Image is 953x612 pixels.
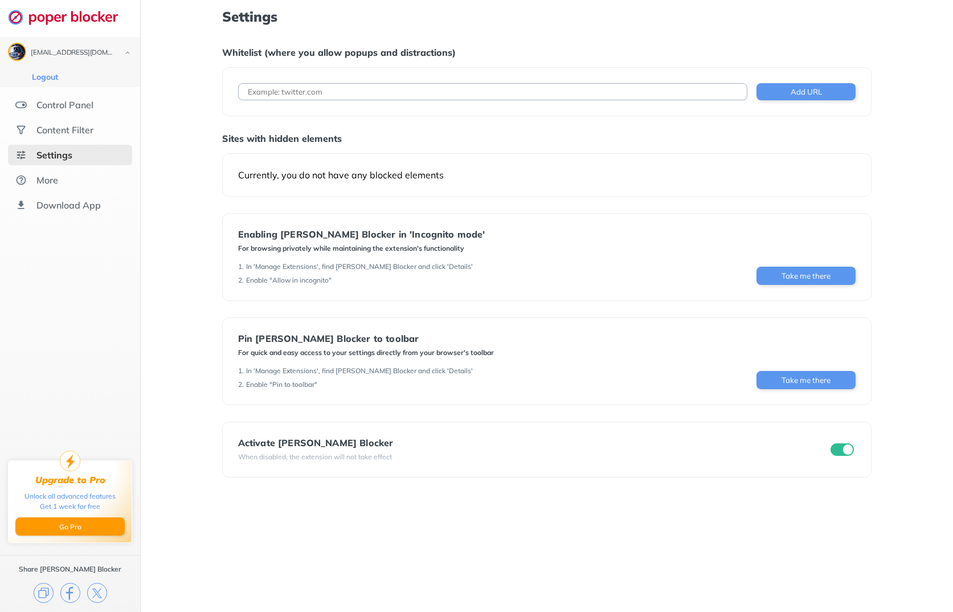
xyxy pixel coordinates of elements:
[15,124,27,136] img: social.svg
[15,99,27,111] img: features.svg
[15,199,27,211] img: download-app.svg
[756,83,856,100] button: Add URL
[246,380,317,389] div: Enable "Pin to toolbar"
[31,49,115,57] div: matthewbarrie@me.com
[8,9,130,25] img: logo-webpage.svg
[60,583,80,603] img: facebook.svg
[238,333,494,344] div: Pin [PERSON_NAME] Blocker to toolbar
[40,501,100,512] div: Get 1 week for free
[238,452,394,462] div: When disabled, the extension will not take effect
[121,47,134,59] img: chevron-bottom-black.svg
[36,174,58,186] div: More
[222,9,872,24] h1: Settings
[222,133,872,144] div: Sites with hidden elements
[60,451,80,471] img: upgrade-to-pro.svg
[238,244,485,253] div: For browsing privately while maintaining the extension's functionality
[238,83,748,100] input: Example: twitter.com
[238,276,244,285] div: 2 .
[9,44,25,60] img: ACg8ocKZLd7SXYkWDiSTZvFQkqxXfL0OD1OziDQACm14ZZCI_-24gIQD=s96-c
[238,366,244,376] div: 1 .
[24,491,116,501] div: Unlock all advanced features
[238,262,244,271] div: 1 .
[15,517,125,536] button: Go Pro
[756,267,856,285] button: Take me there
[238,229,485,239] div: Enabling [PERSON_NAME] Blocker in 'Incognito mode'
[28,71,62,83] button: Logout
[238,380,244,389] div: 2 .
[19,565,121,574] div: Share [PERSON_NAME] Blocker
[36,124,93,136] div: Content Filter
[756,371,856,389] button: Take me there
[15,149,27,161] img: settings-selected.svg
[34,583,54,603] img: copy.svg
[246,366,473,376] div: In 'Manage Extensions', find [PERSON_NAME] Blocker and click 'Details'
[222,47,872,58] div: Whitelist (where you allow popups and distractions)
[238,438,394,448] div: Activate [PERSON_NAME] Blocker
[87,583,107,603] img: x.svg
[36,149,72,161] div: Settings
[36,199,101,211] div: Download App
[238,348,494,357] div: For quick and easy access to your settings directly from your browser's toolbar
[36,99,93,111] div: Control Panel
[246,276,332,285] div: Enable "Allow in incognito"
[238,169,856,181] div: Currently, you do not have any blocked elements
[15,174,27,186] img: about.svg
[35,475,105,485] div: Upgrade to Pro
[246,262,473,271] div: In 'Manage Extensions', find [PERSON_NAME] Blocker and click 'Details'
